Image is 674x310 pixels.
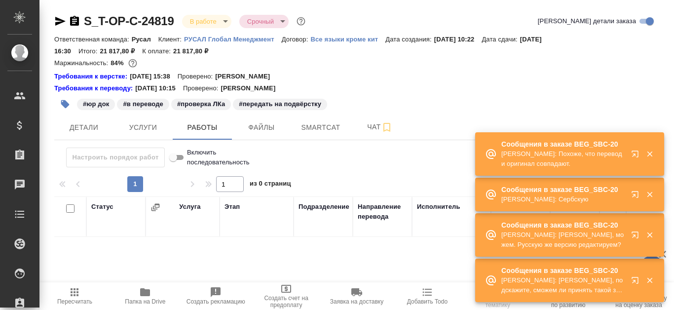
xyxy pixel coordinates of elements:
p: [DATE] 15:38 [130,72,178,81]
button: Закрыть [639,231,660,239]
span: Папка на Drive [125,298,165,305]
span: проверка ЛКа [170,99,232,108]
button: Заявка на доставку [322,282,392,310]
p: [PERSON_NAME]: Похоже, что перевод и оригинал совпадают. [501,149,625,169]
span: в переводе [116,99,170,108]
p: Проверено: [178,72,216,81]
button: Скопировать ссылку для ЯМессенджера [54,15,66,27]
a: Требования к верстке: [54,72,130,81]
p: 21 817,80 ₽ [173,47,216,55]
p: Дата создания: [385,36,434,43]
p: Сообщения в заказе BEG_SBC-20 [501,220,625,230]
a: Все языки кроме кит [310,35,385,43]
button: Папка на Drive [110,282,181,310]
p: РУСАЛ Глобал Менеджмент [184,36,282,43]
button: Сгруппировать [150,202,160,212]
p: [PERSON_NAME] [215,72,277,81]
button: Закрыть [639,150,660,158]
button: Открыть в новой вкладке [625,225,649,249]
button: Закрыть [639,190,660,199]
a: РУСАЛ Глобал Менеджмент [184,35,282,43]
p: #в переводе [123,99,163,109]
p: [PERSON_NAME] [221,83,283,93]
span: Заявка на доставку [330,298,383,305]
button: В работе [187,17,220,26]
p: #юр док [83,99,109,109]
p: [DATE] 10:22 [434,36,482,43]
div: Статус [91,202,113,212]
p: Дата сдачи: [482,36,520,43]
p: Сообщения в заказе BEG_SBC-20 [501,139,625,149]
a: Требования к переводу: [54,83,135,93]
button: Закрыть [639,276,660,285]
span: Файлы [238,121,285,134]
p: #проверка ЛКа [177,99,225,109]
p: [PERSON_NAME]: [PERSON_NAME], можем. Русскую же версию редактируем? [501,230,625,250]
p: 84% [111,59,126,67]
p: [DATE] 10:15 [135,83,183,93]
span: Детали [60,121,108,134]
span: Работы [179,121,226,134]
span: из 0 страниц [250,178,291,192]
button: Доп статусы указывают на важность/срочность заказа [295,15,307,28]
div: Направление перевода [358,202,407,222]
button: Определить тематику [462,282,533,310]
span: передать на подвёрстку [232,99,328,108]
div: В работе [239,15,289,28]
div: Нажми, чтобы открыть папку с инструкцией [54,72,130,81]
button: Открыть в новой вкладке [625,185,649,208]
p: Все языки кроме кит [310,36,385,43]
button: Добавить Todo [392,282,462,310]
span: Чат [356,121,404,133]
span: Услуги [119,121,167,134]
p: Сообщения в заказе BEG_SBC-20 [501,266,625,275]
span: юр док [76,99,116,108]
p: Маржинальность: [54,59,111,67]
span: Включить последовательность [187,148,250,167]
p: К оплате: [142,47,173,55]
div: Услуга [179,202,200,212]
button: Добавить тэг [54,93,76,115]
button: Создать счет на предоплату [251,282,322,310]
div: Исполнитель [417,202,460,212]
svg: Подписаться [381,121,393,133]
span: Создать счет на предоплату [257,295,316,309]
p: Итого: [78,47,100,55]
p: [PERSON_NAME]: [PERSON_NAME], подскажите, сможем ли принять такой заказ на редактуру? [501,275,625,295]
button: 2903.80 RUB; [126,57,139,70]
p: [PERSON_NAME]: Сербскую [501,194,625,204]
span: [PERSON_NAME] детали заказа [538,16,636,26]
span: Добавить Todo [407,298,448,305]
div: Этап [225,202,240,212]
button: Скопировать ссылку [69,15,80,27]
p: Сообщения в заказе BEG_SBC-20 [501,185,625,194]
div: В работе [182,15,231,28]
a: S_T-OP-C-24819 [84,14,174,28]
p: Договор: [282,36,311,43]
p: Ответственная команда: [54,36,132,43]
button: Срочный [244,17,277,26]
button: Открыть в новой вкладке [625,144,649,168]
button: Открыть в новой вкладке [625,271,649,294]
span: Создать рекламацию [187,298,245,305]
div: Нажми, чтобы открыть папку с инструкцией [54,83,135,93]
p: #передать на подвёрстку [239,99,321,109]
button: Пересчитать [39,282,110,310]
p: Русал [132,36,158,43]
button: Создать рекламацию [181,282,251,310]
span: Smartcat [297,121,344,134]
span: Определить тематику [468,295,527,309]
p: 21 817,80 ₽ [100,47,142,55]
span: Пересчитать [57,298,92,305]
p: Проверено: [183,83,221,93]
p: Клиент: [158,36,184,43]
div: Подразделение [299,202,349,212]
